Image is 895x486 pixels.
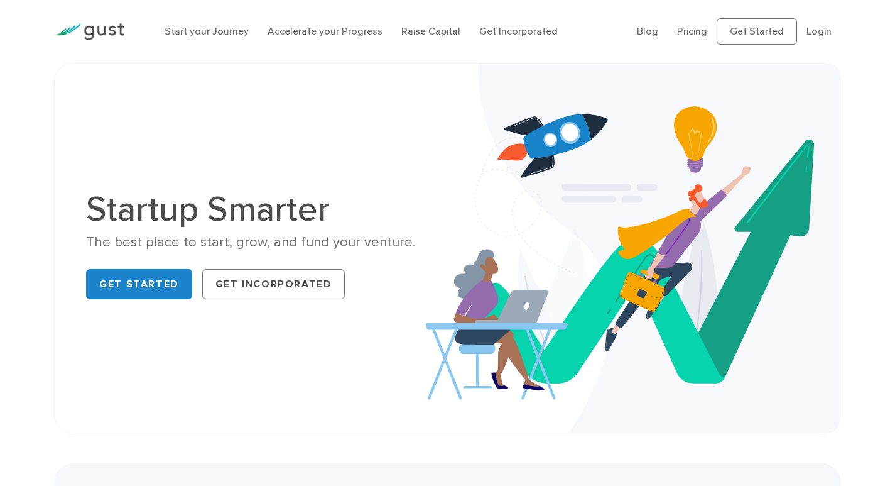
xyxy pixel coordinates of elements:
[54,23,124,40] img: Gust Logo
[86,269,192,299] a: Get Started
[806,25,832,37] a: Login
[86,192,438,227] h1: Startup Smarter
[401,25,460,37] a: Raise Capital
[202,269,345,299] a: Get Incorporated
[165,25,249,37] a: Start your Journey
[717,18,797,45] a: Get Started
[268,25,382,37] a: Accelerate your Progress
[86,233,438,251] div: The best place to start, grow, and fund your venture.
[637,25,658,37] a: Blog
[426,64,840,433] img: Startup Smarter Hero
[677,25,707,37] a: Pricing
[479,25,558,37] a: Get Incorporated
